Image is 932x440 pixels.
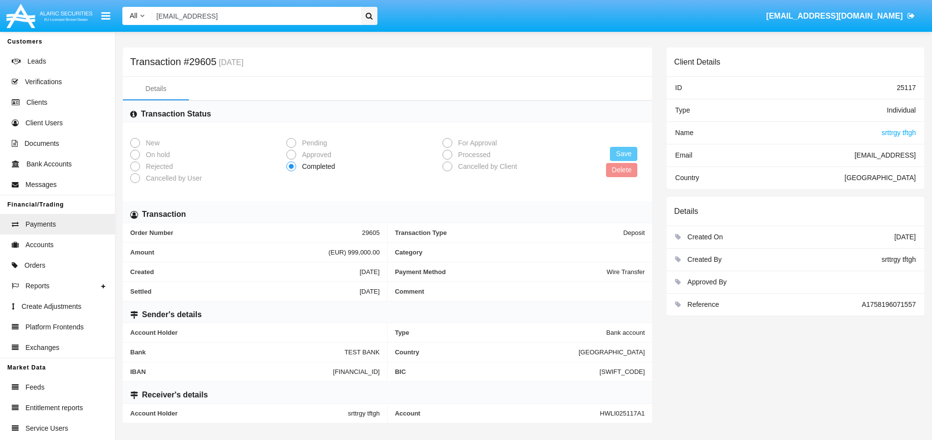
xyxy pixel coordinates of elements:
span: Feeds [25,382,45,393]
span: Individual [887,106,916,114]
span: [GEOGRAPHIC_DATA] [579,348,645,356]
span: (EUR) 999,000.00 [328,249,380,256]
a: All [122,11,152,21]
button: Delete [606,163,637,177]
h6: Transaction Status [141,109,211,119]
span: Created By [687,255,722,263]
span: Pending [296,138,329,148]
span: Account Holder [130,410,348,417]
span: [GEOGRAPHIC_DATA] [844,174,916,182]
span: [DATE] [894,233,916,241]
input: Search [152,7,358,25]
span: All [130,12,138,20]
span: Approved By [687,278,726,286]
span: For Approval [452,138,499,148]
span: [FINANCIAL_ID] [333,368,379,375]
span: [EMAIL_ADDRESS] [855,151,916,159]
span: Rejected [140,162,175,172]
span: 29605 [362,229,380,236]
span: Leads [27,56,46,67]
div: Details [145,84,166,94]
span: Email [675,151,692,159]
span: Orders [24,260,46,271]
h6: Details [674,207,698,216]
span: Name [675,129,693,137]
span: [DATE] [360,268,380,276]
span: Settled [130,288,360,295]
h6: Receiver's details [142,390,208,400]
span: Platform Frontends [25,322,84,332]
span: Transaction Type [395,229,624,236]
span: HWLI025117A1 [600,410,645,417]
span: Created [130,268,360,276]
span: 25117 [897,84,916,92]
span: srttrgy tftgh [348,410,380,417]
span: Completed [296,162,338,172]
span: Bank Accounts [26,159,72,169]
span: On hold [140,150,172,160]
span: [EMAIL_ADDRESS][DOMAIN_NAME] [766,12,903,20]
span: Accounts [25,240,54,250]
span: Comment [395,288,645,295]
span: [SWIFT_CODE] [600,368,645,375]
span: Category [395,249,645,256]
h6: Sender's details [142,309,202,320]
span: srttrgy tftgh [882,129,916,137]
span: Country [675,174,699,182]
span: Cancelled by Client [452,162,520,172]
span: TEST BANK [345,348,380,356]
span: IBAN [130,368,333,375]
span: Type [675,106,690,114]
span: Payments [25,219,56,230]
a: [EMAIL_ADDRESS][DOMAIN_NAME] [762,2,920,30]
span: Processed [452,150,493,160]
span: Create Adjustments [22,301,81,312]
span: Wire Transfer [606,268,645,276]
button: Save [610,147,637,161]
span: Cancelled by User [140,173,204,184]
span: Clients [26,97,47,108]
span: Entitlement reports [25,403,83,413]
span: Approved [296,150,334,160]
span: Reference [687,301,719,308]
span: Account Holder [130,329,380,336]
span: Verifications [25,77,62,87]
h6: Client Details [674,57,720,67]
span: ID [675,84,682,92]
span: Documents [24,139,59,149]
span: Order Number [130,229,362,236]
span: Messages [25,180,57,190]
span: Reports [25,281,49,291]
span: srttrgy tftgh [882,255,916,263]
span: Client Users [25,118,63,128]
span: Service Users [25,423,68,434]
span: Amount [130,249,328,256]
span: Exchanges [25,343,59,353]
span: Type [395,329,606,336]
span: [DATE] [360,288,380,295]
span: Payment Method [395,268,607,276]
span: Account [395,410,600,417]
h5: Transaction #29605 [130,58,243,67]
span: Bank [130,348,345,356]
span: Created On [687,233,722,241]
span: New [140,138,162,148]
span: Deposit [623,229,645,236]
span: Country [395,348,579,356]
img: Logo image [5,1,94,30]
h6: Transaction [142,209,186,220]
span: BIC [395,368,600,375]
small: [DATE] [216,59,243,67]
span: Bank account [606,329,645,336]
span: A1758196071557 [862,301,916,308]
